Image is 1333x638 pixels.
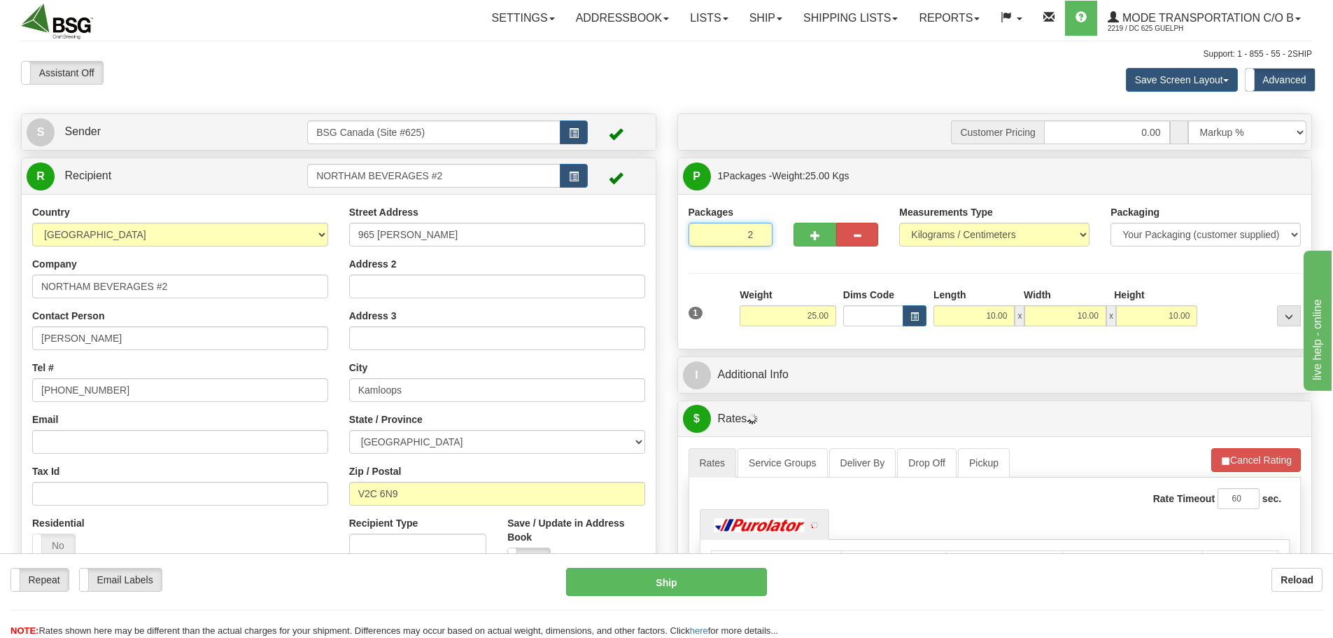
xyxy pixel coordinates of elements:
[1097,1,1311,36] a: Mode Transportation c/o B 2219 / DC 625 Guelph
[1015,305,1024,326] span: x
[958,448,1010,478] a: Pickup
[690,625,708,636] a: here
[1246,69,1315,91] label: Advanced
[32,464,59,478] label: Tax Id
[349,205,418,219] label: Street Address
[32,516,85,530] label: Residential
[1153,492,1215,506] label: Rate Timeout
[829,448,896,478] a: Deliver By
[899,205,993,219] label: Measurements Type
[718,162,849,190] span: Packages -
[951,120,1043,144] span: Customer Pricing
[507,516,644,544] label: Save / Update in Address Book
[1108,22,1213,36] span: 2219 / DC 625 Guelph
[683,361,1307,389] a: IAdditional Info
[683,405,1307,434] a: $Rates
[349,223,645,247] input: Enter a location
[21,4,93,39] img: logo2219.jpg
[683,405,711,433] span: $
[793,1,908,36] a: Shipping lists
[10,625,38,636] span: NOTE:
[11,569,69,591] label: Repeat
[32,257,77,271] label: Company
[1262,492,1281,506] label: sec.
[842,550,947,577] th: List $
[679,1,738,36] a: Lists
[10,8,129,25] div: live help - online
[738,448,827,478] a: Service Groups
[1110,205,1159,219] label: Packaging
[307,164,560,188] input: Recipient Id
[1126,68,1238,92] button: Save Screen Layout
[80,569,162,591] label: Email Labels
[683,162,711,190] span: P
[1114,288,1145,302] label: Height
[481,1,565,36] a: Settings
[27,118,307,146] a: S Sender
[747,413,758,424] img: Progress.gif
[897,448,957,478] a: Drop Off
[683,361,711,389] span: I
[811,522,818,529] img: tiny_red.gif
[21,48,1312,60] div: Support: 1 - 855 - 55 - 2SHIP
[833,170,849,181] span: Kgs
[307,120,560,144] input: Sender Id
[27,162,276,190] a: R Recipient
[1271,568,1323,592] button: Reload
[683,162,1307,190] a: P 1Packages -Weight:25.00 Kgs
[349,464,402,478] label: Zip / Postal
[508,548,550,571] label: No
[349,361,367,375] label: City
[349,516,418,530] label: Recipient Type
[349,257,397,271] label: Address 2
[711,518,809,532] img: Purolator
[64,169,111,181] span: Recipient
[32,309,104,323] label: Contact Person
[933,288,966,302] label: Length
[689,205,734,219] label: Packages
[689,448,737,478] a: Rates
[64,125,101,137] span: Sender
[1211,448,1301,472] button: Cancel Rating
[349,412,423,427] label: State / Province
[1277,305,1301,326] div: ...
[27,162,55,190] span: R
[32,412,58,427] label: Email
[711,550,842,577] th: Service
[566,568,767,596] button: Ship
[1281,574,1313,585] b: Reload
[32,361,54,375] label: Tel #
[565,1,680,36] a: Addressbook
[32,205,70,219] label: Country
[946,550,1062,577] th: Your $
[27,118,55,146] span: S
[33,534,75,557] label: No
[718,170,724,181] span: 1
[805,170,830,181] span: 25.00
[1063,550,1203,577] th: Delivery
[22,62,103,84] label: Assistant Off
[1024,288,1051,302] label: Width
[843,288,894,302] label: Dims Code
[740,288,772,302] label: Weight
[772,170,849,181] span: Weight:
[1106,305,1116,326] span: x
[1119,12,1294,24] span: Mode Transportation c/o B
[349,309,397,323] label: Address 3
[1301,247,1332,390] iframe: chat widget
[908,1,990,36] a: Reports
[689,307,703,319] span: 1
[739,1,793,36] a: Ship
